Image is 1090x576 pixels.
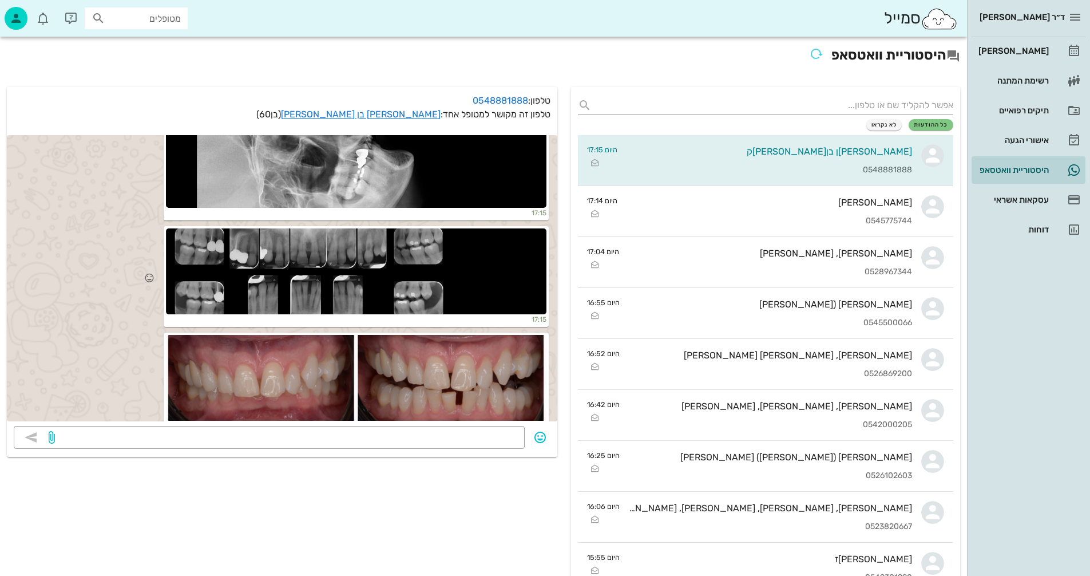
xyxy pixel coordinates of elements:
[629,299,912,310] div: [PERSON_NAME] ([PERSON_NAME]
[976,76,1049,85] div: רשימת המתנה
[629,452,912,463] div: [PERSON_NAME] ([PERSON_NAME]) [PERSON_NAME]
[976,225,1049,234] div: דוחות
[587,399,620,410] small: היום 16:42
[914,121,948,128] span: כל ההודעות
[627,165,912,175] div: 0548881888
[909,119,953,131] button: כל ההודעות
[259,109,271,120] span: 60
[256,109,281,120] span: (בן )
[972,186,1085,214] a: עסקאות אשראי
[627,146,912,157] div: [PERSON_NAME]ן בן[PERSON_NAME]ק
[587,501,620,512] small: היום 16:06
[587,297,620,308] small: היום 16:55
[629,350,912,361] div: [PERSON_NAME], [PERSON_NAME] [PERSON_NAME]
[34,9,41,16] span: תג
[976,46,1049,56] div: [PERSON_NAME]
[627,216,912,226] div: 0545775744
[629,503,912,514] div: [PERSON_NAME], [PERSON_NAME], [PERSON_NAME], [PERSON_NAME]
[972,216,1085,243] a: דוחות
[627,197,912,208] div: [PERSON_NAME]
[587,195,617,206] small: היום 17:14
[972,67,1085,94] a: רשימת המתנה
[972,37,1085,65] a: [PERSON_NAME]
[629,554,912,565] div: [PERSON_NAME]ז
[281,109,441,120] a: [PERSON_NAME] בן [PERSON_NAME]
[629,318,912,328] div: 0545500066
[14,108,550,121] p: טלפון זה מקושר למטופל אחד:
[629,522,912,532] div: 0523820667
[866,119,902,131] button: לא נקראו
[972,156,1085,184] a: היסטוריית וואטסאפ
[587,450,620,461] small: היום 16:25
[628,267,912,277] div: 0528967344
[587,246,619,257] small: היום 17:04
[629,401,912,412] div: [PERSON_NAME], [PERSON_NAME], [PERSON_NAME]
[473,95,528,106] a: 0548881888
[166,421,546,431] small: 17:15
[972,127,1085,154] a: אישורי הגעה
[976,165,1049,175] div: היסטוריית וואטסאפ
[976,136,1049,145] div: אישורי הגעה
[972,97,1085,124] a: תיקים רפואיים
[629,471,912,481] div: 0526102603
[587,144,617,155] small: היום 17:15
[587,348,620,359] small: היום 16:52
[596,96,953,115] input: אפשר להקליד שם או טלפון...
[976,195,1049,204] div: עסקאות אשראי
[980,12,1065,22] span: ד״ר [PERSON_NAME]
[976,106,1049,115] div: תיקים רפואיים
[166,208,546,218] small: 17:15
[587,552,620,563] small: היום 15:55
[921,7,958,30] img: SmileCloud logo
[628,248,912,259] div: [PERSON_NAME], [PERSON_NAME]
[629,369,912,379] div: 0526869200
[7,44,960,69] h2: היסטוריית וואטסאפ
[629,420,912,430] div: 0542000205
[166,314,546,325] small: 17:15
[14,94,550,108] p: טלפון:
[871,121,897,128] span: לא נקראו
[884,6,958,31] div: סמייל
